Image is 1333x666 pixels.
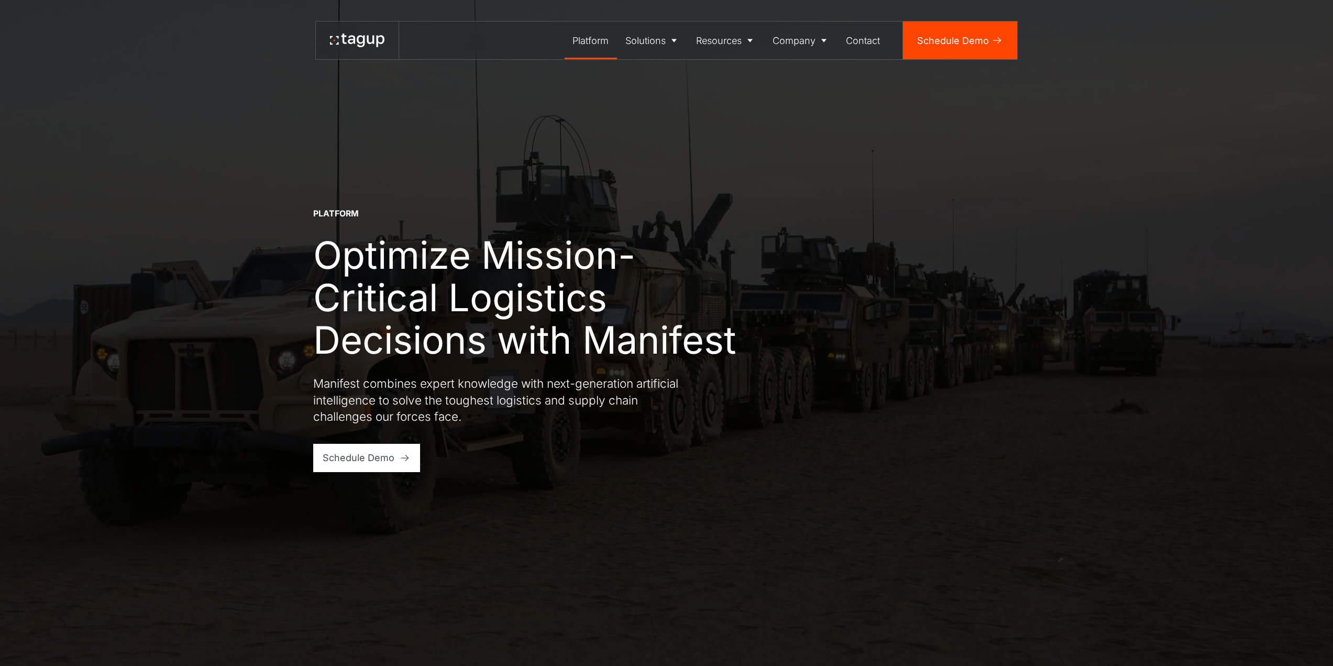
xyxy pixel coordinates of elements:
p: Manifest combines expert knowledge with next-generation artificial intelligence to solve the toug... [313,375,690,425]
a: Company [764,21,838,59]
div: Platform [572,34,609,48]
a: Schedule Demo [903,21,1017,59]
a: Schedule Demo [313,444,421,472]
div: Schedule Demo [917,34,989,48]
div: Contact [846,34,880,48]
div: Company [773,34,816,48]
div: Schedule Demo [323,451,394,465]
a: Platform [565,21,618,59]
div: Resources [696,34,742,48]
a: Solutions [617,21,688,59]
a: Resources [688,21,765,59]
div: Platform [313,208,359,220]
div: Solutions [625,34,666,48]
h1: Optimize Mission-Critical Logistics Decisions with Manifest [313,234,753,361]
a: Contact [838,21,889,59]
